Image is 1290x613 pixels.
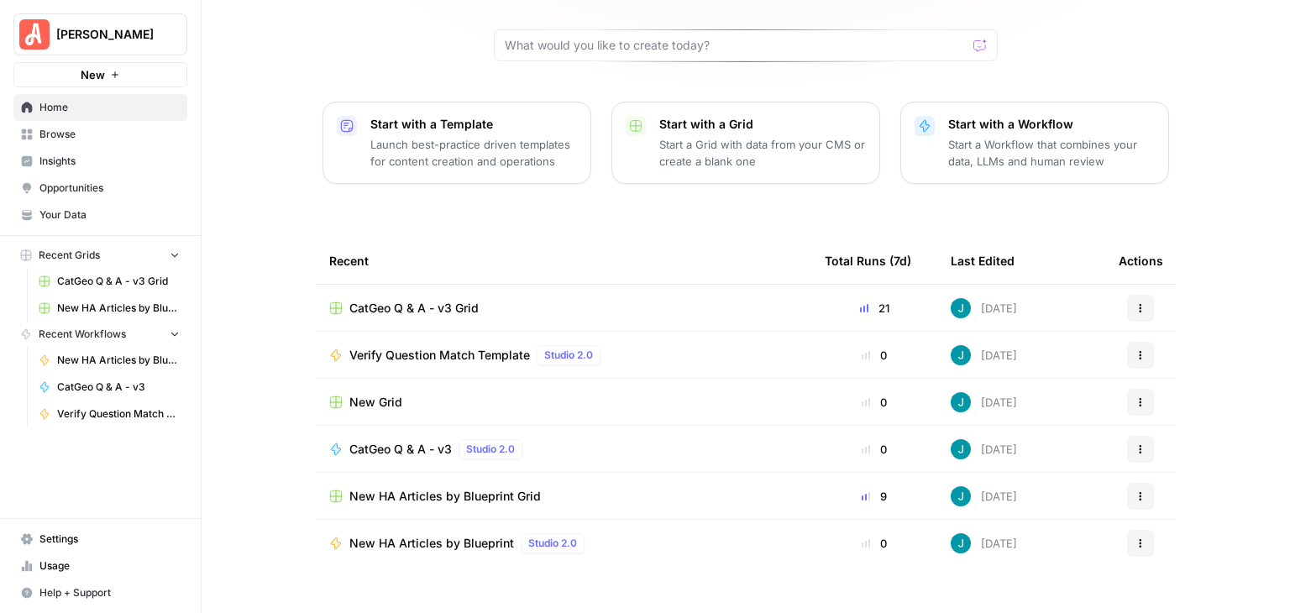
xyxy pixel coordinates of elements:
p: Start with a Template [370,116,577,133]
span: New Grid [349,394,402,411]
div: 0 [825,441,924,458]
span: New HA Articles by Blueprint [57,353,180,368]
span: Home [39,100,180,115]
a: New HA Articles by Blueprint Grid [31,295,187,322]
a: New HA Articles by Blueprint [31,347,187,374]
span: New HA Articles by Blueprint Grid [57,301,180,316]
div: [DATE] [951,392,1017,412]
button: Start with a GridStart a Grid with data from your CMS or create a blank one [611,102,880,184]
a: Opportunities [13,175,187,202]
span: New [81,66,105,83]
span: Studio 2.0 [528,536,577,551]
a: Browse [13,121,187,148]
span: CatGeo Q & A - v3 Grid [57,274,180,289]
span: Browse [39,127,180,142]
span: Usage [39,558,180,574]
a: CatGeo Q & A - v3 [31,374,187,401]
div: [DATE] [951,439,1017,459]
span: Verify Question Match Template [57,406,180,422]
span: Help + Support [39,585,180,600]
a: New HA Articles by Blueprint Grid [329,488,798,505]
button: Recent Grids [13,243,187,268]
button: Workspace: Angi [13,13,187,55]
img: gsxx783f1ftko5iaboo3rry1rxa5 [951,439,971,459]
span: CatGeo Q & A - v3 [57,380,180,395]
span: [PERSON_NAME] [56,26,158,43]
button: Recent Workflows [13,322,187,347]
img: gsxx783f1ftko5iaboo3rry1rxa5 [951,486,971,506]
p: Start a Grid with data from your CMS or create a blank one [659,136,866,170]
div: 9 [825,488,924,505]
a: CatGeo Q & A - v3 Grid [31,268,187,295]
span: CatGeo Q & A - v3 [349,441,452,458]
span: New HA Articles by Blueprint Grid [349,488,541,505]
a: Insights [13,148,187,175]
button: Help + Support [13,579,187,606]
a: CatGeo Q & A - v3 Grid [329,300,798,317]
span: Your Data [39,207,180,223]
div: 0 [825,394,924,411]
div: 21 [825,300,924,317]
a: CatGeo Q & A - v3Studio 2.0 [329,439,798,459]
span: Studio 2.0 [466,442,515,457]
span: CatGeo Q & A - v3 Grid [349,300,479,317]
span: Recent Workflows [39,327,126,342]
div: Recent [329,238,798,284]
a: Verify Question Match TemplateStudio 2.0 [329,345,798,365]
img: gsxx783f1ftko5iaboo3rry1rxa5 [951,345,971,365]
p: Launch best-practice driven templates for content creation and operations [370,136,577,170]
span: Insights [39,154,180,169]
img: gsxx783f1ftko5iaboo3rry1rxa5 [951,298,971,318]
a: Your Data [13,202,187,228]
p: Start a Workflow that combines your data, LLMs and human review [948,136,1155,170]
div: [DATE] [951,345,1017,365]
div: Total Runs (7d) [825,238,911,284]
button: Start with a TemplateLaunch best-practice driven templates for content creation and operations [322,102,591,184]
p: Start with a Workflow [948,116,1155,133]
a: Home [13,94,187,121]
div: Actions [1119,238,1163,284]
div: [DATE] [951,298,1017,318]
div: 0 [825,347,924,364]
a: Usage [13,553,187,579]
img: Angi Logo [19,19,50,50]
a: New HA Articles by BlueprintStudio 2.0 [329,533,798,553]
a: New Grid [329,394,798,411]
button: New [13,62,187,87]
a: Verify Question Match Template [31,401,187,427]
button: Start with a WorkflowStart a Workflow that combines your data, LLMs and human review [900,102,1169,184]
span: Recent Grids [39,248,100,263]
span: Verify Question Match Template [349,347,530,364]
span: Settings [39,532,180,547]
div: Last Edited [951,238,1015,284]
p: Start with a Grid [659,116,866,133]
img: gsxx783f1ftko5iaboo3rry1rxa5 [951,533,971,553]
span: Studio 2.0 [544,348,593,363]
span: New HA Articles by Blueprint [349,535,514,552]
a: Settings [13,526,187,553]
img: gsxx783f1ftko5iaboo3rry1rxa5 [951,392,971,412]
div: [DATE] [951,533,1017,553]
div: [DATE] [951,486,1017,506]
span: Opportunities [39,181,180,196]
div: 0 [825,535,924,552]
input: What would you like to create today? [505,37,967,54]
